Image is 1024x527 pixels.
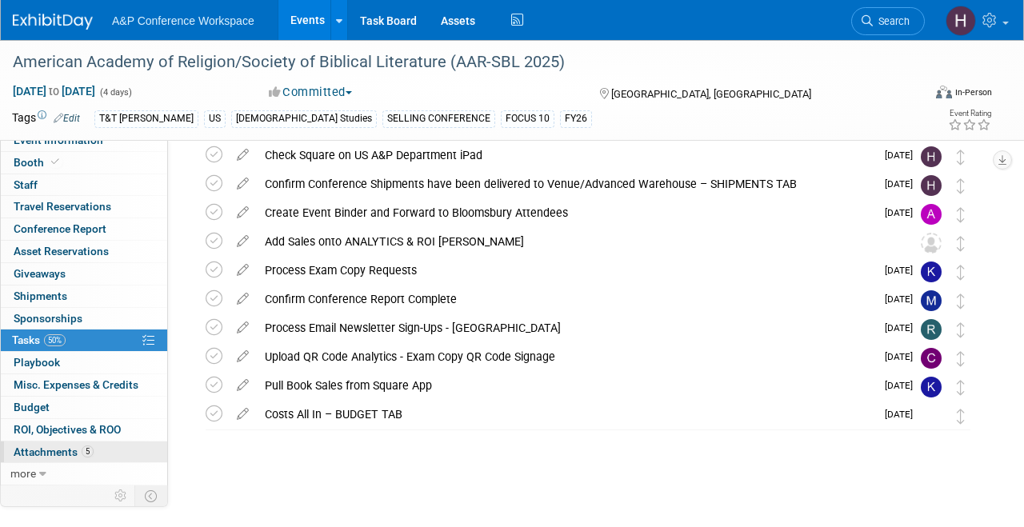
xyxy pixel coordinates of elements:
[14,178,38,191] span: Staff
[873,15,910,27] span: Search
[257,199,875,226] div: Create Event Binder and Forward to Bloomsbury Attendees
[957,409,965,424] i: Move task
[921,348,942,369] img: Christine Ritchlin
[921,377,942,397] img: Kristen Beach
[1,329,167,351] a: Tasks50%
[229,177,257,191] a: edit
[1,441,167,463] a: Attachments5
[14,156,62,169] span: Booth
[12,110,80,128] td: Tags
[204,110,226,127] div: US
[921,262,942,282] img: Kate Hunneyball
[1,397,167,418] a: Budget
[46,85,62,98] span: to
[10,467,36,480] span: more
[921,319,942,340] img: Rhianna Blackburn
[885,322,921,333] span: [DATE]
[957,380,965,395] i: Move task
[946,6,976,36] img: Hannah Siegel
[107,485,135,506] td: Personalize Event Tab Strip
[14,200,111,213] span: Travel Reservations
[14,423,121,436] span: ROI, Objectives & ROO
[957,178,965,194] i: Move task
[921,290,942,311] img: Maria Rohde
[14,312,82,325] span: Sponsorships
[14,222,106,235] span: Conference Report
[936,86,952,98] img: Format-Inperson.png
[849,83,992,107] div: Event Format
[885,207,921,218] span: [DATE]
[885,409,921,420] span: [DATE]
[229,321,257,335] a: edit
[885,178,921,190] span: [DATE]
[257,142,875,169] div: Check Square on US A&P Department iPad
[231,110,377,127] div: [DEMOGRAPHIC_DATA] Studies
[611,88,811,100] span: [GEOGRAPHIC_DATA], [GEOGRAPHIC_DATA]
[82,445,94,457] span: 5
[7,48,908,77] div: American Academy of Religion/Society of Biblical Literature (AAR-SBL 2025)
[229,349,257,364] a: edit
[1,308,167,329] a: Sponsorships
[501,110,554,127] div: FOCUS 10
[14,401,50,413] span: Budget
[229,263,257,277] a: edit
[1,218,167,240] a: Conference Report
[948,110,991,118] div: Event Rating
[229,148,257,162] a: edit
[12,84,96,98] span: [DATE] [DATE]
[54,113,80,124] a: Edit
[957,236,965,251] i: Move task
[14,267,66,280] span: Giveaways
[257,285,875,313] div: Confirm Conference Report Complete
[14,378,138,391] span: Misc. Expenses & Credits
[885,293,921,305] span: [DATE]
[257,314,875,341] div: Process Email Newsletter Sign-Ups - [GEOGRAPHIC_DATA]
[229,407,257,421] a: edit
[12,333,66,346] span: Tasks
[257,372,875,399] div: Pull Book Sales from Square App
[560,110,592,127] div: FY26
[1,152,167,174] a: Booth
[957,265,965,280] i: Move task
[957,322,965,337] i: Move task
[957,293,965,309] i: Move task
[954,86,992,98] div: In-Person
[1,352,167,373] a: Playbook
[98,87,132,98] span: (4 days)
[14,445,94,458] span: Attachments
[257,228,889,255] div: Add Sales onto ANALYTICS & ROI [PERSON_NAME]
[14,245,109,258] span: Asset Reservations
[921,204,942,225] img: Amanda Oney
[13,14,93,30] img: ExhibitDay
[921,405,942,426] img: Anne Weston
[885,265,921,276] span: [DATE]
[921,233,942,254] img: Unassigned
[229,206,257,220] a: edit
[94,110,198,127] div: T&T [PERSON_NAME]
[885,351,921,362] span: [DATE]
[1,374,167,396] a: Misc. Expenses & Credits
[1,463,167,485] a: more
[257,401,875,428] div: Costs All In – BUDGET TAB
[1,419,167,441] a: ROI, Objectives & ROO
[885,380,921,391] span: [DATE]
[1,174,167,196] a: Staff
[382,110,495,127] div: SELLING CONFERENCE
[921,146,942,167] img: Hannah Siegel
[257,170,875,198] div: Confirm Conference Shipments have been delivered to Venue/Advanced Warehouse – SHIPMENTS TAB
[1,285,167,307] a: Shipments
[257,343,875,370] div: Upload QR Code Analytics - Exam Copy QR Code Signage
[229,292,257,306] a: edit
[229,234,257,249] a: edit
[44,334,66,346] span: 50%
[957,351,965,366] i: Move task
[921,175,942,196] img: Hannah Siegel
[1,263,167,285] a: Giveaways
[1,241,167,262] a: Asset Reservations
[957,207,965,222] i: Move task
[885,150,921,161] span: [DATE]
[14,356,60,369] span: Playbook
[957,150,965,165] i: Move task
[51,158,59,166] i: Booth reservation complete
[14,289,67,302] span: Shipments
